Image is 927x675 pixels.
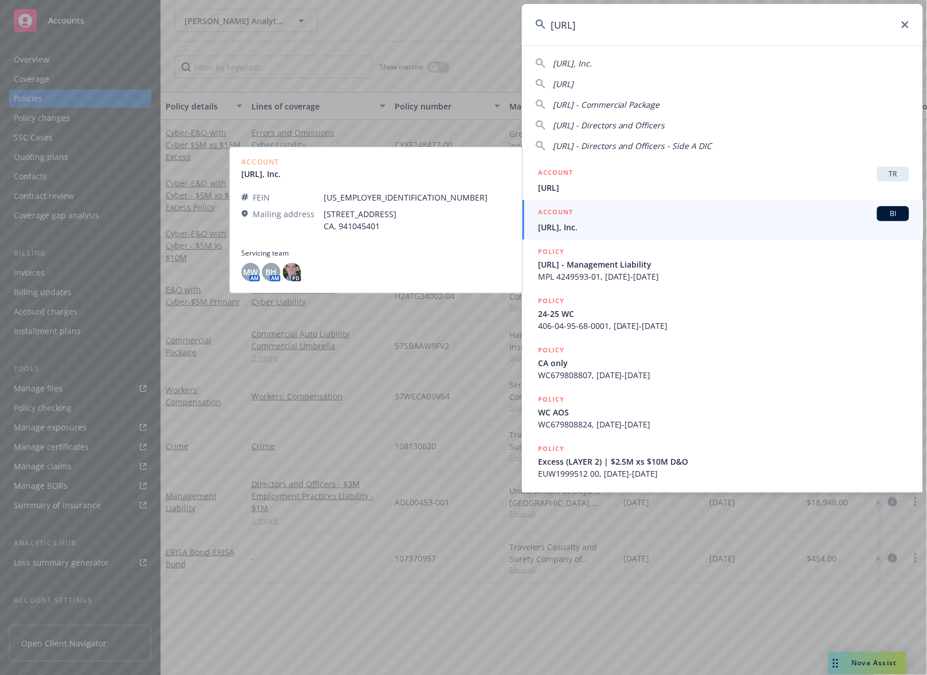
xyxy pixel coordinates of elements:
span: WC AOS [538,406,909,418]
a: POLICYExcess (LAYER 2) | $2.5M xs $10M D&OEUW1999512 00, [DATE]-[DATE] [522,437,923,486]
span: BI [882,209,905,219]
span: [URL] - Directors and Officers - Side A DIC [553,140,712,151]
a: ACCOUNTTR[URL] [522,160,923,200]
span: [URL] [538,182,909,194]
a: POLICYCA onlyWC679808807, [DATE]-[DATE] [522,338,923,387]
a: POLICYWC AOSWC679808824, [DATE]-[DATE] [522,387,923,437]
a: POLICY[URL] - Management LiabilityMPL 4249593-01, [DATE]-[DATE] [522,240,923,289]
h5: POLICY [538,394,564,405]
span: [URL], Inc. [553,58,592,69]
a: POLICY24-25 WC406-04-95-68-0001, [DATE]-[DATE] [522,289,923,338]
span: Excess (LAYER 2) | $2.5M xs $10M D&O [538,456,909,468]
h5: POLICY [538,246,564,257]
a: ACCOUNTBI[URL], Inc. [522,200,923,240]
span: [URL] - Directors and Officers [553,120,665,131]
span: WC679808807, [DATE]-[DATE] [538,369,909,381]
span: 24-25 WC [538,308,909,320]
span: TR [882,169,905,179]
h5: POLICY [538,344,564,356]
h5: POLICY [538,295,564,307]
h5: ACCOUNT [538,167,573,180]
span: [URL] - Commercial Package [553,99,660,110]
span: WC679808824, [DATE]-[DATE] [538,418,909,430]
span: 406-04-95-68-0001, [DATE]-[DATE] [538,320,909,332]
span: MPL 4249593-01, [DATE]-[DATE] [538,270,909,282]
span: [URL], Inc. [538,221,909,233]
input: Search... [522,4,923,45]
span: EUW1999512 00, [DATE]-[DATE] [538,468,909,480]
h5: ACCOUNT [538,206,573,220]
span: CA only [538,357,909,369]
span: [URL] [553,79,574,89]
span: [URL] - Management Liability [538,258,909,270]
h5: POLICY [538,443,564,454]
